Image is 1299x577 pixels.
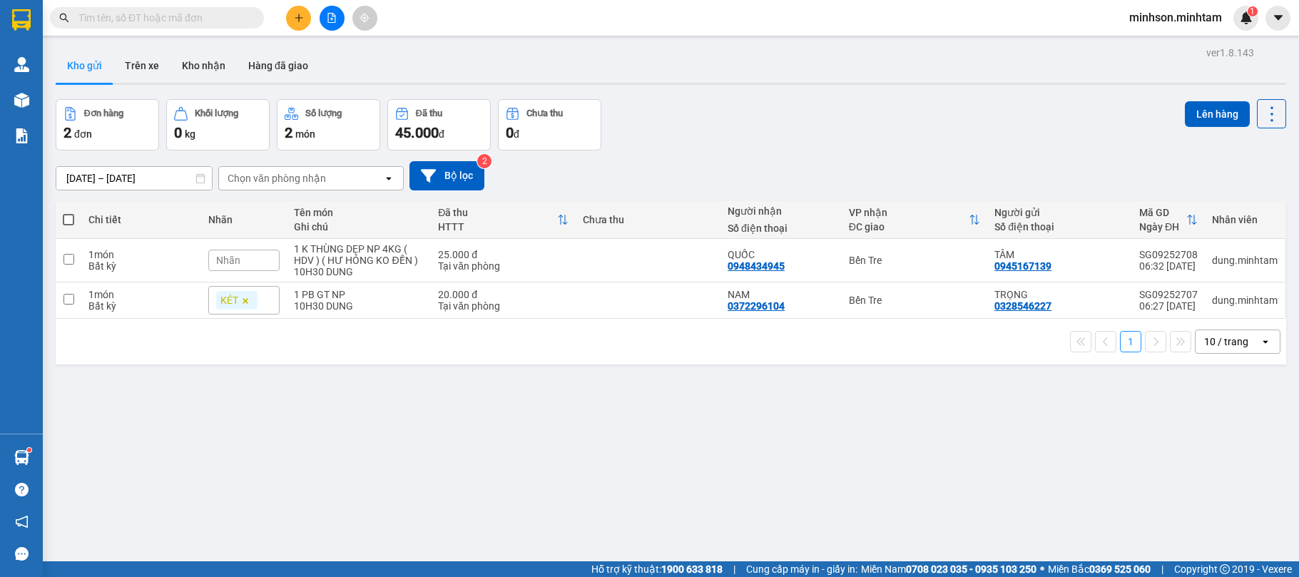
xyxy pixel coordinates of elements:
button: Lên hàng [1185,101,1250,127]
button: file-add [320,6,345,31]
div: Tại văn phòng [438,260,569,272]
span: search [59,13,69,23]
div: 10H30 DUNG [294,266,424,277]
span: món [295,128,315,140]
button: Đơn hàng2đơn [56,99,159,150]
div: 0328546227 [994,300,1051,312]
button: Chưa thu0đ [498,99,601,150]
span: 45.000 [395,124,439,141]
span: minhson.minhtam [1118,9,1233,26]
span: plus [294,13,304,23]
div: Tại văn phòng [438,300,569,312]
button: Khối lượng0kg [166,99,270,150]
input: Select a date range. [56,167,212,190]
strong: 1900 633 818 [661,563,723,575]
button: Trên xe [113,48,170,83]
img: warehouse-icon [14,450,29,465]
th: Toggle SortBy [1132,201,1205,239]
div: Chưa thu [583,214,713,225]
div: Khối lượng [195,108,238,118]
span: 2 [63,124,71,141]
span: | [1161,561,1163,577]
span: 0 [506,124,514,141]
div: dung.minhtam [1212,295,1278,306]
th: Toggle SortBy [842,201,987,239]
div: QUỐC [728,249,835,260]
span: đ [514,128,519,140]
div: 0948434945 [728,260,785,272]
svg: open [1260,336,1271,347]
div: 0372296104 [728,300,785,312]
span: file-add [327,13,337,23]
div: Đơn hàng [84,108,123,118]
sup: 1 [27,448,31,452]
span: question-circle [15,483,29,496]
div: Ghi chú [294,221,424,233]
div: Đã thu [438,207,557,218]
img: logo-vxr [12,9,31,31]
div: ĐC giao [849,221,969,233]
div: Bất kỳ [88,260,194,272]
button: caret-down [1265,6,1290,31]
button: plus [286,6,311,31]
div: 1 món [88,249,194,260]
div: Nhân viên [1212,214,1278,225]
span: copyright [1220,564,1230,574]
span: Cung cấp máy in - giấy in: [746,561,857,577]
div: Đã thu [416,108,442,118]
button: Số lượng2món [277,99,380,150]
span: kg [185,128,195,140]
span: KÉT [220,294,238,307]
span: 2 [285,124,292,141]
svg: open [383,173,394,184]
span: 0 [174,124,182,141]
th: Toggle SortBy [431,201,576,239]
div: 10 / trang [1204,335,1248,349]
button: 1 [1120,331,1141,352]
div: HTTT [438,221,557,233]
div: 20.000 đ [438,289,569,300]
div: Mã GD [1139,207,1186,218]
div: 1 K THÙNG DẸP NP 4KG ( HDV ) ( HƯ HỎNG KO ĐỀN ) [294,243,424,266]
div: 25.000 đ [438,249,569,260]
input: Tìm tên, số ĐT hoặc mã đơn [78,10,247,26]
span: | [733,561,735,577]
span: ⚪️ [1040,566,1044,572]
div: Ngày ĐH [1139,221,1186,233]
div: Tên món [294,207,424,218]
img: solution-icon [14,128,29,143]
span: notification [15,515,29,529]
div: 0945167139 [994,260,1051,272]
div: dung.minhtam [1212,255,1278,266]
div: TRỌNG [994,289,1125,300]
span: đơn [74,128,92,140]
div: Bất kỳ [88,300,194,312]
div: ver 1.8.143 [1206,45,1254,61]
span: message [15,547,29,561]
span: Miền Nam [861,561,1036,577]
span: 1 [1250,6,1255,16]
div: TÂM [994,249,1125,260]
div: NAM [728,289,835,300]
div: 1 món [88,289,194,300]
div: Số lượng [305,108,342,118]
div: 06:32 [DATE] [1139,260,1198,272]
span: đ [439,128,444,140]
div: 06:27 [DATE] [1139,300,1198,312]
button: Kho gửi [56,48,113,83]
span: caret-down [1272,11,1285,24]
span: Nhãn [216,255,240,266]
div: SG09252708 [1139,249,1198,260]
div: Người gửi [994,207,1125,218]
div: Chi tiết [88,214,194,225]
div: Nhãn [208,214,280,225]
button: Kho nhận [170,48,237,83]
div: Người nhận [728,205,835,217]
div: Số điện thoại [994,221,1125,233]
span: Hỗ trợ kỹ thuật: [591,561,723,577]
div: Chọn văn phòng nhận [228,171,326,185]
div: Bến Tre [849,295,980,306]
sup: 2 [477,154,491,168]
img: warehouse-icon [14,93,29,108]
span: aim [360,13,370,23]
